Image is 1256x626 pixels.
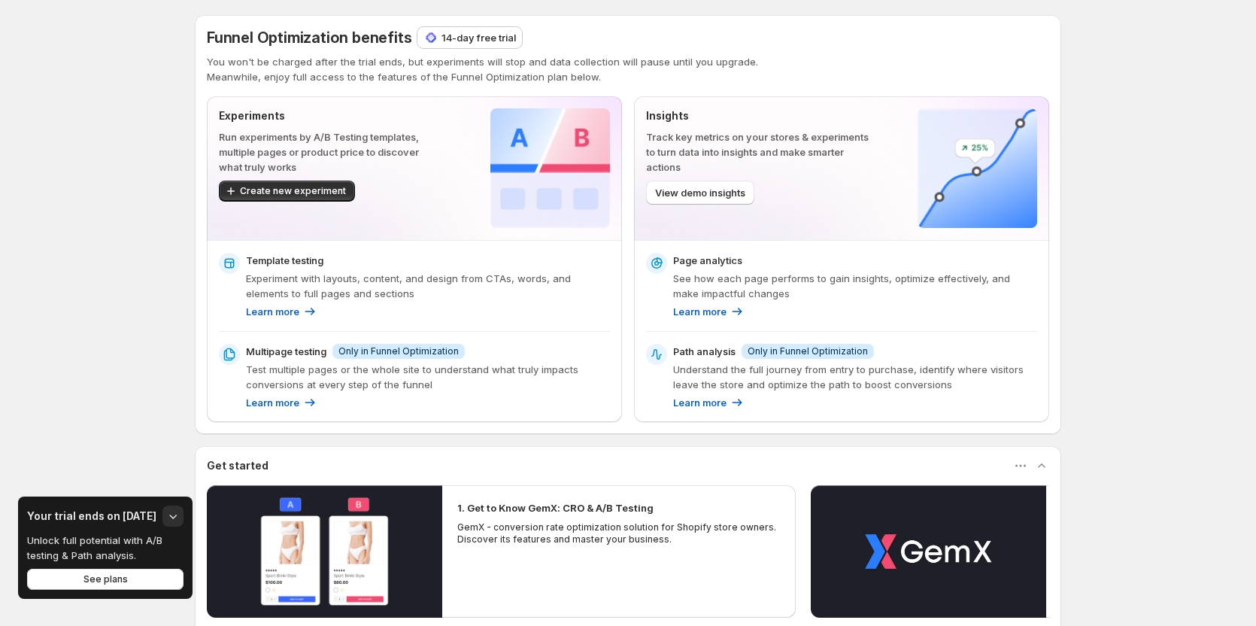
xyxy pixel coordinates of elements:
p: Insights [646,108,869,123]
img: Insights [918,108,1037,228]
img: Experiments [490,108,610,228]
p: You won't be charged after the trial ends, but experiments will stop and data collection will pau... [207,54,1049,69]
p: GemX - conversion rate optimization solution for Shopify store owners. Discover its features and ... [457,521,781,545]
button: View demo insights [646,181,754,205]
p: Learn more [246,395,299,410]
span: Create new experiment [240,185,346,197]
p: Path analysis [673,344,736,359]
p: Experiments [219,108,442,123]
p: Multipage testing [246,344,326,359]
span: Only in Funnel Optimization [748,345,868,357]
p: Understand the full journey from entry to purchase, identify where visitors leave the store and o... [673,362,1037,392]
p: Page analytics [673,253,742,268]
h3: Get started [207,458,268,473]
p: Run experiments by A/B Testing templates, multiple pages or product price to discover what truly ... [219,129,442,175]
p: Track key metrics on your stores & experiments to turn data into insights and make smarter actions [646,129,869,175]
span: Funnel Optimization benefits [207,29,411,47]
h3: Your trial ends on [DATE] [27,509,156,524]
button: Play video [207,485,442,618]
p: Learn more [246,304,299,319]
p: Learn more [673,395,727,410]
p: Meanwhile, enjoy full access to the features of the Funnel Optimization plan below. [207,69,1049,84]
p: Learn more [673,304,727,319]
p: 14-day free trial [441,30,516,45]
span: See plans [83,573,128,585]
h2: 1. Get to Know GemX: CRO & A/B Testing [457,500,654,515]
p: Experiment with layouts, content, and design from CTAs, words, and elements to full pages and sec... [246,271,610,301]
p: See how each page performs to gain insights, optimize effectively, and make impactful changes [673,271,1037,301]
a: Learn more [673,304,745,319]
a: Learn more [673,395,745,410]
span: Only in Funnel Optimization [338,345,459,357]
button: See plans [27,569,184,590]
p: Test multiple pages or the whole site to understand what truly impacts conversions at every step ... [246,362,610,392]
img: 14-day free trial [423,30,438,45]
a: Learn more [246,395,317,410]
button: Create new experiment [219,181,355,202]
p: Unlock full potential with A/B testing & Path analysis. [27,533,173,563]
p: Template testing [246,253,323,268]
button: Play video [811,485,1046,618]
a: Learn more [246,304,317,319]
span: View demo insights [655,185,745,200]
